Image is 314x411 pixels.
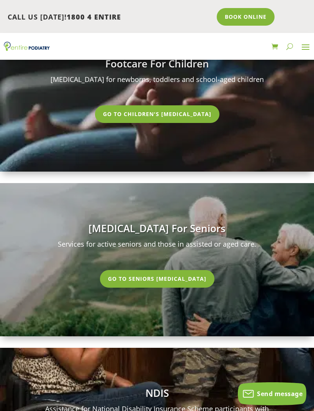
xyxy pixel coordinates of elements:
[67,12,121,21] span: 1800 4 ENTIRE
[8,12,211,22] p: CALL US [DATE]!
[38,239,276,249] p: Services for active seniors and those in assisted or aged care.
[38,221,276,239] h3: [MEDICAL_DATA] For Seniors
[217,8,275,26] a: Book Online
[95,105,219,123] a: Go To Children's [MEDICAL_DATA]
[257,390,303,398] span: Send message
[238,382,306,405] button: Send message
[38,386,276,404] h3: NDIS
[38,57,276,74] h3: Footcare For Children
[100,270,214,288] a: Go To Seniors [MEDICAL_DATA]
[38,75,276,85] p: [MEDICAL_DATA] for newborns, toddlers and school-aged children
